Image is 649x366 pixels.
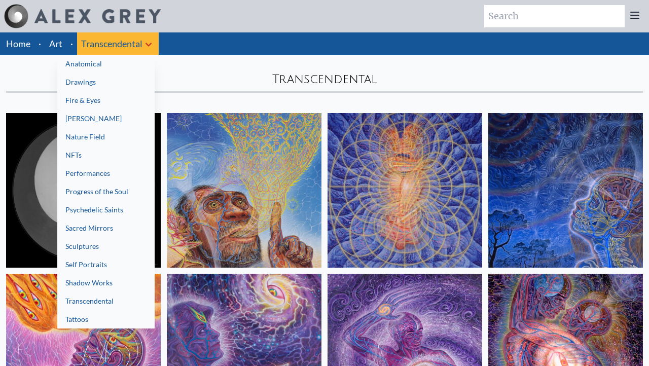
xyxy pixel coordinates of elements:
a: Performances [57,164,155,182]
a: Sculptures [57,237,155,255]
a: Anatomical [57,55,155,73]
a: NFTs [57,146,155,164]
a: Self Portraits [57,255,155,274]
a: Sacred Mirrors [57,219,155,237]
a: Shadow Works [57,274,155,292]
a: Nature Field [57,128,155,146]
a: [PERSON_NAME] [57,109,155,128]
a: Psychedelic Saints [57,201,155,219]
a: Progress of the Soul [57,182,155,201]
a: Transcendental [57,292,155,310]
a: Drawings [57,73,155,91]
a: Fire & Eyes [57,91,155,109]
a: Tattoos [57,310,155,328]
